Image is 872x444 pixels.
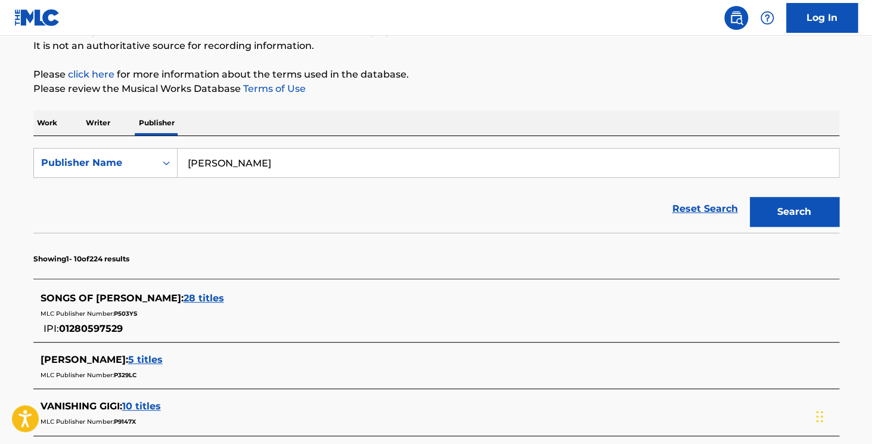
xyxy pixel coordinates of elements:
p: Please for more information about the terms used in the database. [33,67,839,82]
iframe: Chat Widget [812,387,872,444]
span: 01280597529 [59,323,123,334]
button: Search [750,197,839,227]
p: Writer [82,110,114,135]
img: help [760,11,774,25]
span: MLC Publisher Number: [41,310,114,317]
div: Help [755,6,779,30]
a: click here [68,69,114,80]
p: Showing 1 - 10 of 224 results [33,254,129,264]
span: P9147X [114,418,136,425]
span: [PERSON_NAME] : [41,354,128,365]
span: 28 titles [184,292,224,304]
p: Work [33,110,61,135]
span: 10 titles [122,400,161,412]
span: MLC Publisher Number: [41,418,114,425]
span: 5 titles [128,354,163,365]
div: Publisher Name [41,156,148,170]
span: MLC Publisher Number: [41,371,114,379]
span: P503YS [114,310,137,317]
form: Search Form [33,148,839,233]
span: IPI: [44,323,59,334]
a: Public Search [724,6,748,30]
p: It is not an authoritative source for recording information. [33,39,839,53]
a: Terms of Use [241,83,306,94]
p: Publisher [135,110,178,135]
span: SONGS OF [PERSON_NAME] : [41,292,184,304]
span: P329LC [114,371,136,379]
p: Please review the Musical Works Database [33,82,839,96]
img: search [729,11,743,25]
span: VANISHING GIGI : [41,400,122,412]
a: Reset Search [666,196,744,222]
a: Log In [786,3,858,33]
img: MLC Logo [14,9,60,26]
div: Drag [816,399,823,434]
